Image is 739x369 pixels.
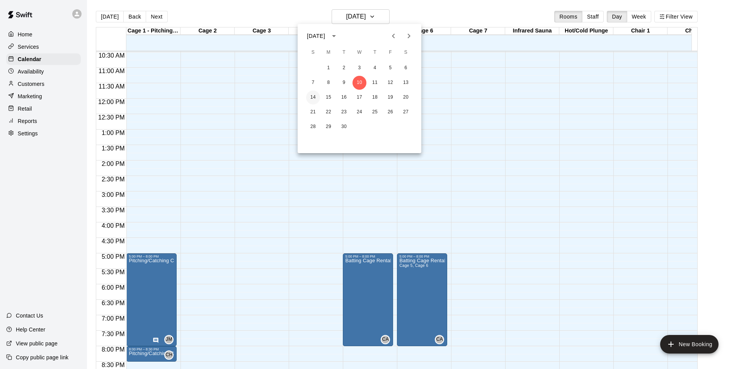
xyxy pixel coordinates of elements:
[368,61,382,75] button: 4
[337,105,351,119] button: 23
[337,61,351,75] button: 2
[399,105,413,119] button: 27
[352,45,366,60] span: Wednesday
[352,76,366,90] button: 10
[337,76,351,90] button: 9
[306,120,320,134] button: 28
[306,105,320,119] button: 21
[337,120,351,134] button: 30
[322,61,335,75] button: 1
[322,91,335,104] button: 15
[306,91,320,104] button: 14
[383,45,397,60] span: Friday
[383,76,397,90] button: 12
[322,45,335,60] span: Monday
[399,45,413,60] span: Saturday
[327,29,341,43] button: calendar view is open, switch to year view
[307,32,325,40] div: [DATE]
[383,61,397,75] button: 5
[306,45,320,60] span: Sunday
[399,91,413,104] button: 20
[368,45,382,60] span: Thursday
[368,105,382,119] button: 25
[306,76,320,90] button: 7
[322,120,335,134] button: 29
[337,91,351,104] button: 16
[383,105,397,119] button: 26
[383,91,397,104] button: 19
[352,91,366,104] button: 17
[368,91,382,104] button: 18
[399,61,413,75] button: 6
[337,45,351,60] span: Tuesday
[386,28,401,44] button: Previous month
[368,76,382,90] button: 11
[352,61,366,75] button: 3
[322,76,335,90] button: 8
[322,105,335,119] button: 22
[401,28,417,44] button: Next month
[352,105,366,119] button: 24
[399,76,413,90] button: 13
